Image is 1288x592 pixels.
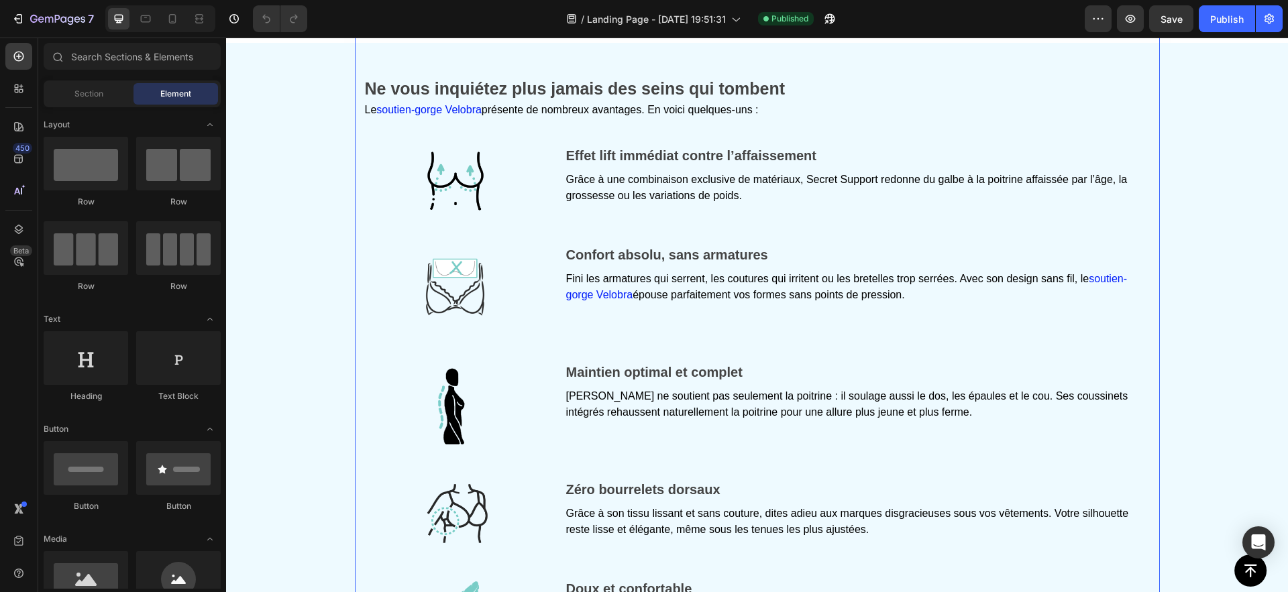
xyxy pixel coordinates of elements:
[340,470,903,497] font: Grâce à son tissu lissant et sans couture, dites adieu aux marques disgracieuses sous vos vêtemen...
[771,13,808,25] span: Published
[1161,13,1183,25] span: Save
[340,445,494,459] font: Zéro bourrelets dorsaux
[587,12,726,26] span: Landing Page - [DATE] 19:51:31
[44,313,60,325] span: Text
[44,280,128,292] div: Row
[199,528,221,550] span: Toggle open
[160,88,191,100] span: Element
[44,423,68,435] span: Button
[44,43,221,70] input: Search Sections & Elements
[253,5,307,32] div: Undo/Redo
[44,119,70,131] span: Layout
[1149,5,1193,32] button: Save
[226,38,1288,592] iframe: Design area
[1242,526,1275,558] div: Open Intercom Messenger
[199,114,221,135] span: Toggle open
[10,245,32,256] div: Beta
[256,66,533,78] font: présente de nombreux avantages. En voici quelques-uns :
[136,500,221,512] div: Button
[340,210,542,225] font: Confort absolu, sans armatures
[199,418,221,440] span: Toggle open
[5,5,100,32] button: 7
[136,280,221,292] div: Row
[44,500,128,512] div: Button
[88,11,94,27] p: 7
[340,327,517,342] font: Maintien optimal et complet
[1199,5,1255,32] button: Publish
[44,533,67,545] span: Media
[581,12,584,26] span: /
[1210,12,1244,26] div: Publish
[199,308,221,330] span: Toggle open
[13,143,32,154] div: 450
[340,353,902,380] font: [PERSON_NAME] ne soutient pas seulement la poitrine : il soulage aussi le dos, les épaules et le ...
[407,251,679,263] font: épouse parfaitement vos formes sans points de pression.
[44,196,128,208] div: Row
[44,390,128,402] div: Heading
[74,88,103,100] span: Section
[136,390,221,402] div: Text Block
[340,136,902,164] font: Grâce à une combinaison exclusive de matériaux, Secret Support redonne du galbe à la poitrine aff...
[340,235,863,247] font: Fini les armatures qui serrent, les coutures qui irritent ou les bretelles trop serrées. Avec son...
[136,196,221,208] div: Row
[340,111,590,125] font: Effet lift immédiat contre l’affaissement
